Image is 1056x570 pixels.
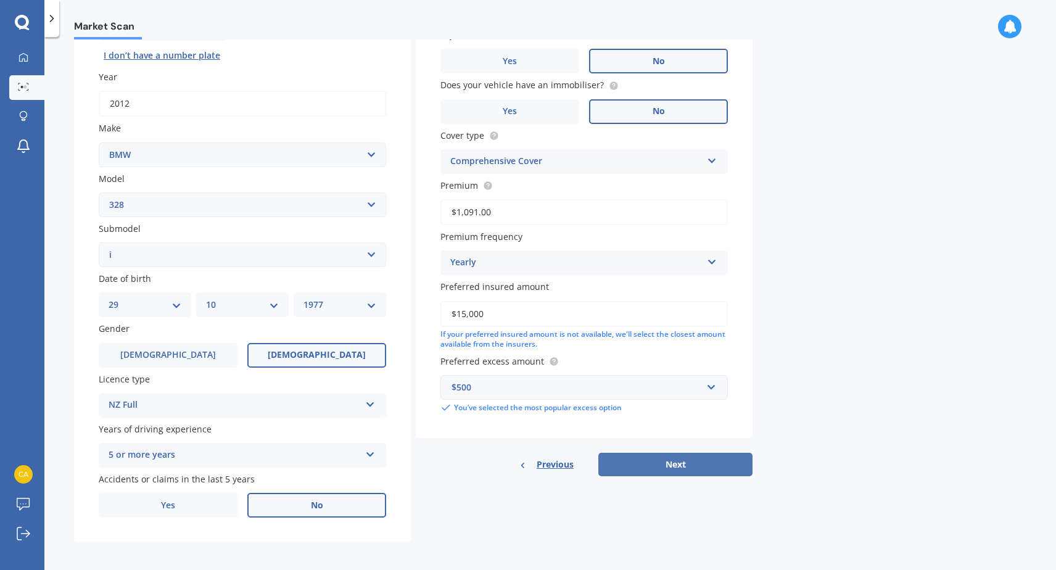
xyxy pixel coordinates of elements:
span: Does your vehicle have an immobiliser? [440,80,604,91]
div: If your preferred insured amount is not available, we'll select the closest amount available from... [440,329,728,350]
span: No [311,500,323,511]
span: Yes [503,106,517,117]
img: f67d75fc7b96594d4dc819152ce3868b [14,465,33,484]
span: Years of driving experience [99,423,212,435]
button: Next [598,453,753,476]
span: Model [99,173,125,184]
div: Comprehensive Cover [450,154,702,169]
span: Cover type [440,130,484,141]
span: Accidents or claims in the last 5 years [99,473,255,485]
span: Preferred excess amount [440,355,544,367]
span: Preferred insured amount [440,281,549,293]
span: Year [99,71,117,83]
div: NZ Full [109,398,360,413]
span: Premium [440,180,478,191]
span: Make [99,123,121,134]
span: Premium frequency [440,231,522,242]
input: YYYY [99,91,386,117]
span: [DEMOGRAPHIC_DATA] [120,350,216,360]
span: Market Scan [74,20,142,37]
span: Yes [503,56,517,67]
input: Enter premium [440,199,728,225]
div: $500 [452,381,702,394]
button: I don’t have a number plate [99,46,225,65]
span: No [653,56,665,67]
span: Yes [161,500,175,511]
span: Licence type [99,373,150,385]
span: Previous [537,455,574,474]
span: [DEMOGRAPHIC_DATA] [268,350,366,360]
span: Date of birth [99,273,151,284]
input: Enter amount [440,301,728,327]
div: Yearly [450,255,702,270]
span: Submodel [99,223,141,234]
div: You’ve selected the most popular excess option [440,402,728,413]
span: Gender [99,323,130,335]
span: No [653,106,665,117]
div: 5 or more years [109,448,360,463]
